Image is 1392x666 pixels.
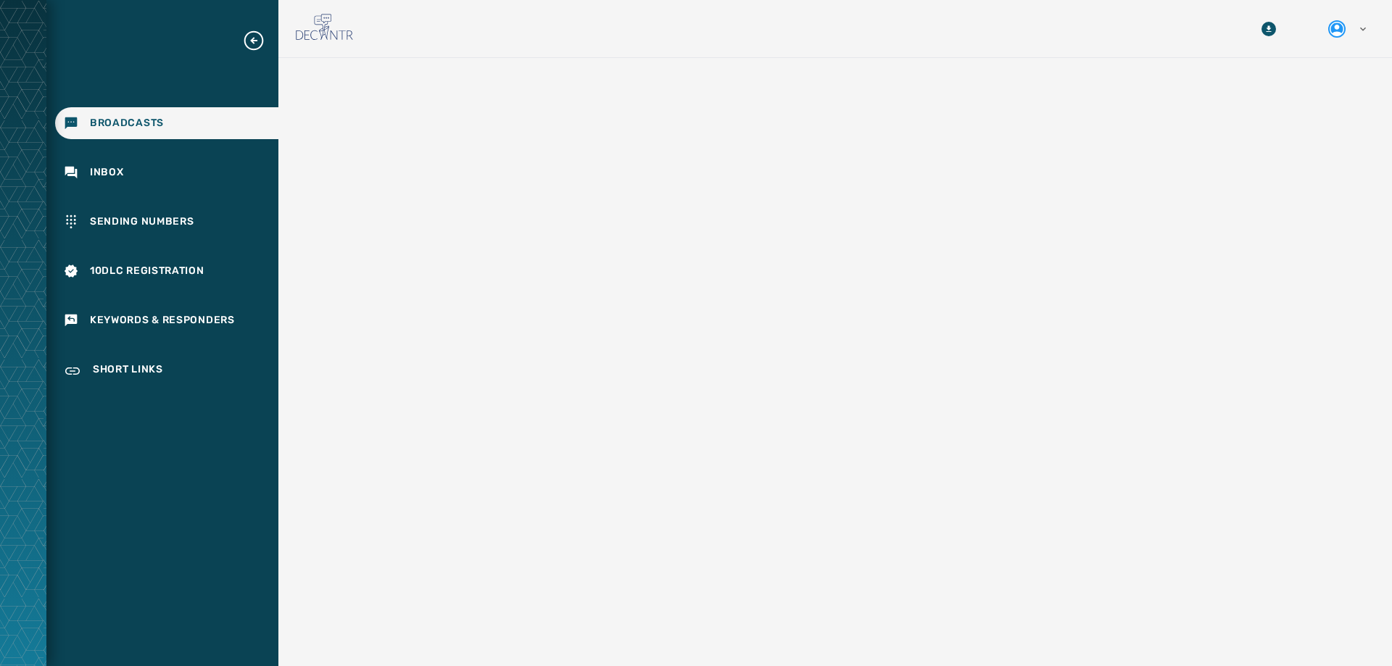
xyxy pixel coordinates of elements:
[1256,16,1282,42] button: Download Menu
[55,206,278,238] a: Navigate to Sending Numbers
[93,362,163,380] span: Short Links
[90,215,194,229] span: Sending Numbers
[90,165,124,180] span: Inbox
[55,304,278,336] a: Navigate to Keywords & Responders
[90,264,204,278] span: 10DLC Registration
[55,354,278,388] a: Navigate to Short Links
[1322,14,1375,43] button: User settings
[242,29,277,52] button: Expand sub nav menu
[55,107,278,139] a: Navigate to Broadcasts
[90,116,164,130] span: Broadcasts
[90,313,235,328] span: Keywords & Responders
[55,157,278,188] a: Navigate to Inbox
[55,255,278,287] a: Navigate to 10DLC Registration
